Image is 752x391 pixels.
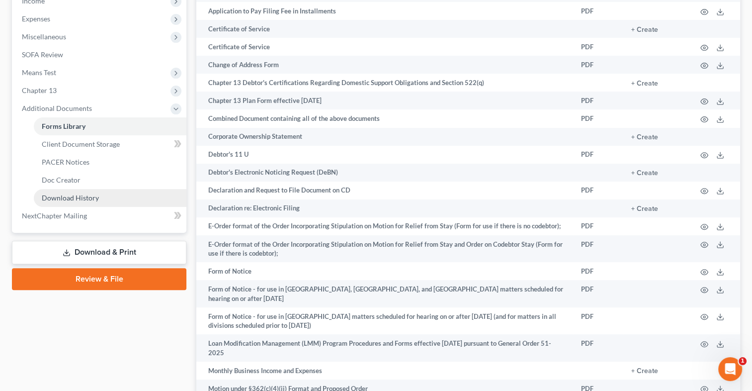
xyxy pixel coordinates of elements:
span: Additional Documents [22,104,92,112]
button: + Create [631,368,658,375]
button: + Create [631,170,658,177]
td: Debtor's Electronic Noticing Request (DeBN) [196,164,573,182]
a: Download & Print [12,241,186,264]
td: Declaration re: Electronic Filing [196,199,573,217]
td: PDF [573,217,623,235]
td: Certificate of Service [196,20,573,38]
span: Client Document Storage [42,140,120,148]
td: Combined Document containing all of the above documents [196,109,573,127]
td: PDF [573,56,623,74]
span: PACER Notices [42,158,89,166]
a: Forms Library [34,117,186,135]
a: Review & File [12,268,186,290]
td: Certificate of Service [196,38,573,56]
td: E-Order format of the Order Incorporating Stipulation on Motion for Relief from Stay and Order on... [196,235,573,263]
span: NextChapter Mailing [22,211,87,220]
a: NextChapter Mailing [14,207,186,225]
a: Download History [34,189,186,207]
button: + Create [631,26,658,33]
span: Means Test [22,68,56,77]
td: Monthly Business Income and Expenses [196,362,573,380]
td: Loan Modification Management (LMM) Program Procedures and Forms effective [DATE] pursuant to Gene... [196,334,573,362]
span: Chapter 13 [22,86,57,95]
span: Expenses [22,14,50,23]
td: Application to Pay Filing Fee in Installments [196,2,573,20]
td: PDF [573,307,623,335]
a: SOFA Review [14,46,186,64]
td: Form of Notice - for use in [GEOGRAPHIC_DATA], [GEOGRAPHIC_DATA], and [GEOGRAPHIC_DATA] matters s... [196,280,573,307]
td: PDF [573,280,623,307]
span: 1 [739,357,747,365]
td: PDF [573,109,623,127]
td: PDF [573,2,623,20]
td: Form of Notice [196,262,573,280]
a: Client Document Storage [34,135,186,153]
iframe: Intercom live chat [718,357,742,381]
button: + Create [631,80,658,87]
td: Debtor's 11 U [196,146,573,164]
td: Change of Address Form [196,56,573,74]
td: Chapter 13 Debtor's Certifications Regarding Domestic Support Obligations and Section 522(q) [196,74,573,92]
button: + Create [631,134,658,141]
span: Download History [42,194,99,202]
span: Miscellaneous [22,32,66,41]
td: PDF [573,182,623,199]
td: Form of Notice - for use in [GEOGRAPHIC_DATA] matters scheduled for hearing on or after [DATE] (a... [196,307,573,335]
td: PDF [573,38,623,56]
span: Forms Library [42,122,85,130]
span: Doc Creator [42,176,81,184]
td: Declaration and Request to File Document on CD [196,182,573,199]
a: PACER Notices [34,153,186,171]
a: Doc Creator [34,171,186,189]
td: E-Order format of the Order Incorporating Stipulation on Motion for Relief from Stay (Form for us... [196,217,573,235]
td: PDF [573,146,623,164]
button: + Create [631,205,658,212]
td: PDF [573,334,623,362]
td: PDF [573,262,623,280]
span: SOFA Review [22,50,63,59]
td: Corporate Ownership Statement [196,128,573,146]
td: PDF [573,235,623,263]
td: Chapter 13 Plan Form effective [DATE] [196,92,573,109]
td: PDF [573,92,623,109]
